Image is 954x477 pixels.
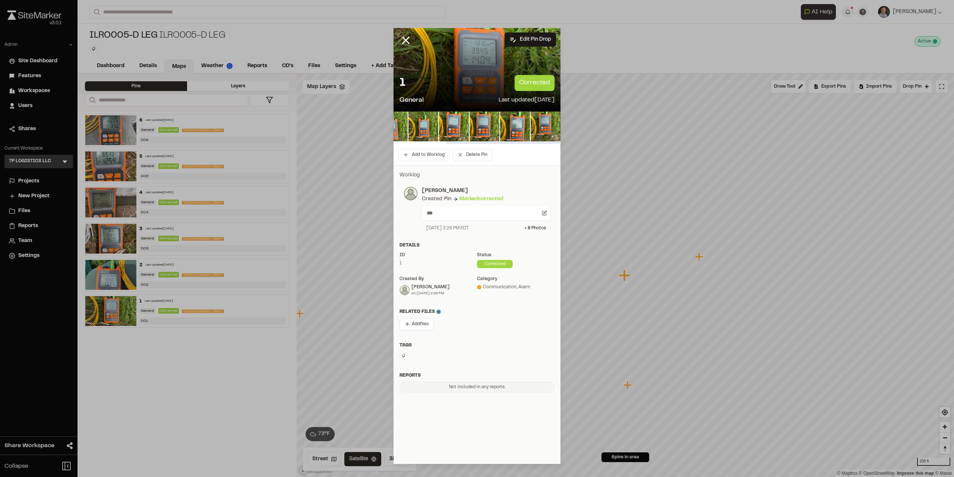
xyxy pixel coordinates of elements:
[399,242,555,249] div: Details
[399,342,555,349] div: Tags
[399,95,424,106] p: General
[399,352,408,360] button: Edit Tags
[399,382,555,392] div: Not included in any reports.
[404,187,417,200] img: photo
[452,149,492,161] button: Delete Pin
[426,225,469,232] div: [DATE] 2:26 PM EDT
[515,75,555,91] p: corrected
[399,76,405,91] p: 1
[459,195,503,203] div: Marked corrected
[524,225,546,232] div: + 8 Photo s
[399,308,441,315] span: Related Files
[399,372,555,379] div: Reports
[531,112,560,141] img: file
[470,112,499,141] img: file
[400,285,410,295] img: robert lang
[411,284,449,291] div: [PERSON_NAME]
[477,276,555,282] div: category
[422,195,451,203] div: Created Pin
[499,95,555,106] p: Last updated [DATE]
[439,112,469,141] img: file
[398,149,449,161] button: Add to Worklog
[477,252,555,258] div: Status
[399,318,433,330] button: Addfiles
[411,291,449,296] div: on [DATE] 2:26 PM
[477,284,555,291] div: Communication, Alarm
[422,187,550,195] p: [PERSON_NAME]
[477,260,513,268] div: corrected
[412,321,429,327] span: Add files
[399,252,477,258] div: ID
[500,112,530,141] img: file
[399,171,555,179] p: Worklog
[399,276,477,282] div: Created by
[399,260,477,267] div: 1
[408,112,438,141] img: file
